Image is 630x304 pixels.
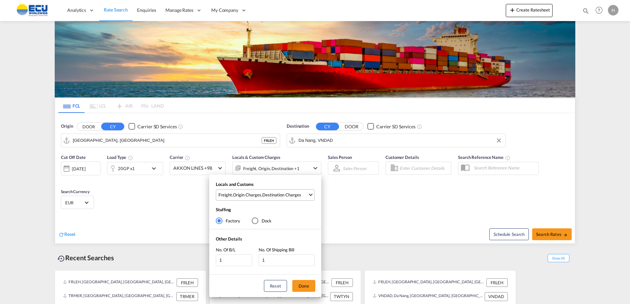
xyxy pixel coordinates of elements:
div: Freight [218,192,232,198]
span: Stuffing [216,207,231,212]
md-radio-button: Factory [216,217,240,224]
span: Locals and Customs [216,182,254,187]
input: No. Of B/L [216,254,252,266]
input: No. Of Shipping Bill [259,254,315,266]
span: No. Of B/L [216,247,236,252]
md-select: Select Locals and Customs: Freight, Origin Charges, Destination Charges [216,189,315,201]
button: Reset [264,280,287,292]
span: No. Of Shipping Bill [259,247,294,252]
span: Other Details [216,236,242,241]
span: , , [218,192,308,198]
div: Destination Charges [262,192,301,198]
md-radio-button: Dock [252,217,272,224]
button: Done [292,280,315,292]
div: Origin Charges [233,192,261,198]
